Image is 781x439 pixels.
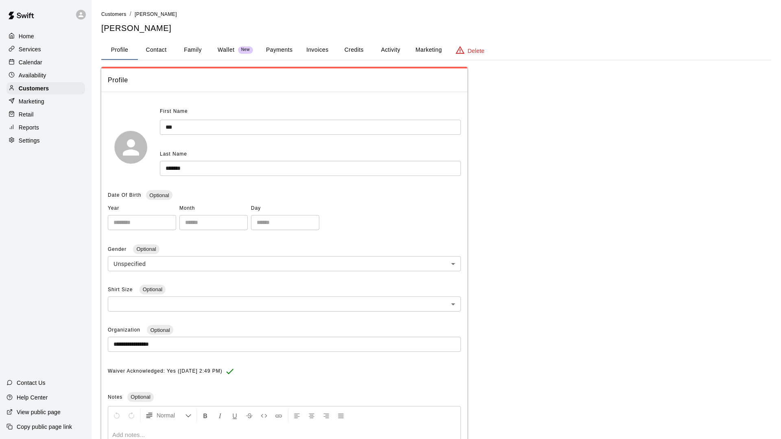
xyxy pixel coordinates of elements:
[101,40,771,60] div: basic tabs example
[142,408,195,423] button: Formatting Options
[7,56,85,68] a: Calendar
[290,408,304,423] button: Left Align
[147,327,173,333] span: Optional
[108,256,461,271] div: Unspecified
[19,32,34,40] p: Home
[242,408,256,423] button: Format Strikethrough
[199,408,212,423] button: Format Bold
[7,69,85,81] a: Availability
[218,46,235,54] p: Wallet
[251,202,319,215] span: Day
[138,40,175,60] button: Contact
[101,10,771,19] nav: breadcrumb
[108,202,176,215] span: Year
[108,75,461,86] span: Profile
[101,23,771,34] h5: [PERSON_NAME]
[140,286,166,292] span: Optional
[130,10,131,18] li: /
[19,58,42,66] p: Calendar
[160,151,187,157] span: Last Name
[19,71,46,79] p: Availability
[19,45,41,53] p: Services
[146,192,172,198] span: Optional
[19,84,49,92] p: Customers
[7,43,85,55] a: Services
[299,40,336,60] button: Invoices
[7,95,85,108] a: Marketing
[319,408,333,423] button: Right Align
[334,408,348,423] button: Justify Align
[228,408,242,423] button: Format Underline
[7,30,85,42] a: Home
[17,423,72,431] p: Copy public page link
[409,40,448,60] button: Marketing
[108,394,122,400] span: Notes
[19,97,44,105] p: Marketing
[127,394,153,400] span: Optional
[124,408,138,423] button: Redo
[135,11,177,17] span: [PERSON_NAME]
[160,105,188,118] span: First Name
[7,121,85,134] a: Reports
[101,40,138,60] button: Profile
[108,327,142,333] span: Organization
[213,408,227,423] button: Format Italics
[336,40,372,60] button: Credits
[17,379,46,387] p: Contact Us
[7,82,85,94] a: Customers
[175,40,211,60] button: Family
[108,192,141,198] span: Date Of Birth
[257,408,271,423] button: Insert Code
[108,365,223,378] span: Waiver Acknowledged: Yes ([DATE] 2:49 PM)
[157,411,185,419] span: Normal
[19,123,39,132] p: Reports
[133,246,159,252] span: Optional
[19,110,34,119] p: Retail
[179,202,248,215] span: Month
[19,136,40,145] p: Settings
[7,134,85,147] a: Settings
[101,11,127,17] a: Customers
[468,47,484,55] p: Delete
[7,108,85,121] a: Retail
[260,40,299,60] button: Payments
[272,408,286,423] button: Insert Link
[108,246,128,252] span: Gender
[372,40,409,60] button: Activity
[17,393,48,402] p: Help Center
[110,408,124,423] button: Undo
[108,287,135,292] span: Shirt Size
[238,47,253,53] span: New
[305,408,319,423] button: Center Align
[17,408,61,416] p: View public page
